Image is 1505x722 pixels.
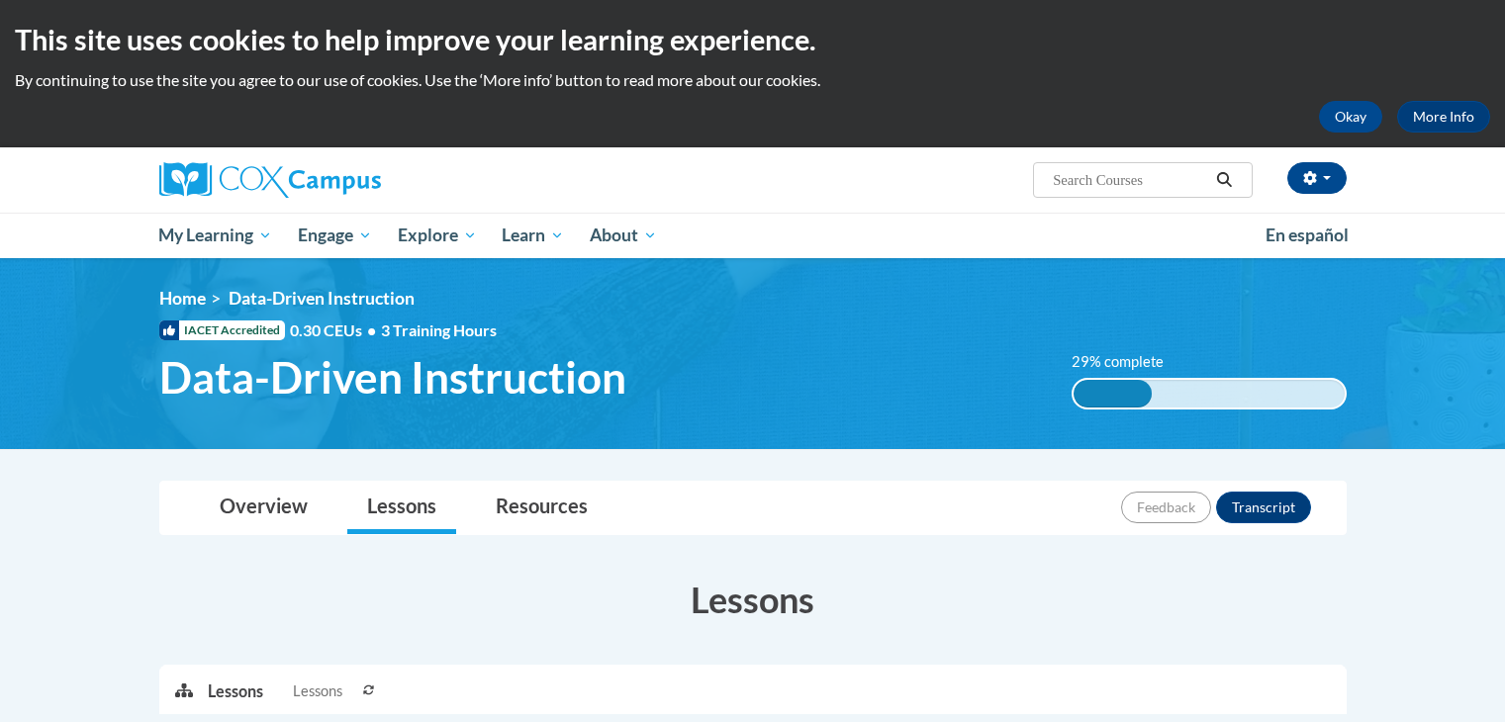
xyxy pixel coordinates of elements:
[146,213,286,258] a: My Learning
[398,224,477,247] span: Explore
[577,213,670,258] a: About
[159,575,1347,624] h3: Lessons
[1397,101,1490,133] a: More Info
[290,319,381,341] span: 0.30 CEUs
[1216,492,1311,523] button: Transcript
[1266,225,1349,245] span: En español
[1051,168,1209,192] input: Search Courses
[1319,101,1382,133] button: Okay
[502,224,564,247] span: Learn
[15,20,1490,59] h2: This site uses cookies to help improve your learning experience.
[293,680,342,702] span: Lessons
[347,482,456,534] a: Lessons
[1074,380,1152,407] div: 29% complete
[381,320,497,339] span: 3 Training Hours
[158,224,272,247] span: My Learning
[159,320,285,340] span: IACET Accredited
[285,213,385,258] a: Engage
[1253,215,1362,256] a: En español
[159,351,626,404] span: Data-Driven Instruction
[15,69,1490,91] p: By continuing to use the site you agree to our use of cookies. Use the ‘More info’ button to read...
[229,288,415,309] span: Data-Driven Instruction
[367,320,376,339] span: •
[159,288,206,309] a: Home
[1287,162,1347,194] button: Account Settings
[476,482,608,534] a: Resources
[298,224,372,247] span: Engage
[385,213,490,258] a: Explore
[590,224,657,247] span: About
[130,213,1376,258] div: Main menu
[208,680,263,702] p: Lessons
[200,482,328,534] a: Overview
[159,162,381,198] img: Cox Campus
[159,162,535,198] a: Cox Campus
[1072,351,1185,373] label: 29% complete
[489,213,577,258] a: Learn
[1121,492,1211,523] button: Feedback
[1209,168,1239,192] button: Search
